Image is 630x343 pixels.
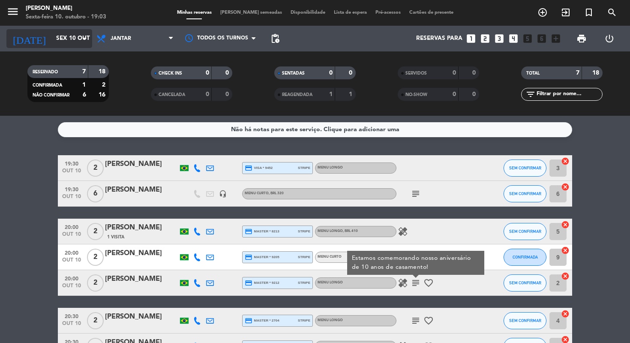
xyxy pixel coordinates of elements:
i: healing [398,226,408,237]
i: subject [411,189,421,199]
strong: 0 [206,70,209,76]
strong: 0 [472,70,477,76]
div: [PERSON_NAME] [26,4,106,13]
i: cancel [561,157,570,165]
i: arrow_drop_down [80,33,90,44]
div: [PERSON_NAME] [105,248,178,259]
input: Filtrar por nome... [536,90,602,99]
i: looks_5 [522,33,533,44]
i: add_box [550,33,561,44]
div: [PERSON_NAME] [105,222,178,233]
i: [DATE] [6,29,52,48]
span: NÃO CONFIRMAR [33,93,69,97]
span: SENTADAS [282,71,305,75]
i: healing [398,278,408,288]
span: 6 [87,185,104,202]
div: Estamos comemorando nosso aniversário de 10 anos de casamento! [352,254,480,272]
div: [PERSON_NAME] [105,184,178,196]
i: headset_mic [219,190,227,198]
span: out 10 [61,168,82,178]
i: credit_card [245,228,252,235]
span: Menu Longo [318,229,358,233]
div: LOG OUT [596,26,624,51]
span: SERVIDOS [405,71,427,75]
span: CHECK INS [159,71,182,75]
span: Cartões de presente [405,10,458,15]
span: 19:30 [61,184,82,194]
i: credit_card [245,279,252,287]
span: 20:00 [61,222,82,232]
span: out 10 [61,321,82,331]
strong: 1 [329,91,333,97]
span: stripe [298,318,310,323]
span: 2 [87,274,104,292]
i: filter_list [525,89,536,99]
span: print [576,33,587,44]
span: Pré-acessos [371,10,405,15]
strong: 0 [225,91,231,97]
strong: 0 [453,70,456,76]
span: pending_actions [270,33,280,44]
span: NO-SHOW [405,93,427,97]
span: master * 8213 [245,228,279,235]
strong: 1 [82,82,86,88]
strong: 2 [102,82,107,88]
strong: 0 [472,91,477,97]
i: turned_in_not [584,7,594,18]
span: Minhas reservas [173,10,216,15]
div: [PERSON_NAME] [105,311,178,322]
span: Menu Curto [245,192,284,195]
strong: 16 [99,92,107,98]
span: stripe [298,254,310,260]
i: cancel [561,183,570,191]
strong: 0 [329,70,333,76]
strong: 7 [576,70,579,76]
span: 1 Visita [107,234,124,241]
i: looks_4 [508,33,519,44]
i: cancel [561,310,570,318]
span: Menu Longo [318,319,343,322]
span: SEM CONFIRMAR [509,165,541,170]
span: 20:00 [61,273,82,283]
strong: 0 [225,70,231,76]
i: credit_card [245,164,252,172]
i: favorite_border [423,316,434,326]
span: CONFIRMADA [33,83,62,87]
span: RESERVADO [33,70,58,74]
strong: 7 [82,69,86,75]
span: 19:30 [61,158,82,168]
i: add_circle_outline [537,7,548,18]
span: out 10 [61,194,82,204]
i: credit_card [245,253,252,261]
span: out 10 [61,283,82,293]
strong: 0 [453,91,456,97]
i: power_settings_new [604,33,615,44]
span: , BRL 320 [269,192,284,195]
i: cancel [561,272,570,280]
i: favorite_border [423,278,434,288]
strong: 1 [349,91,354,97]
span: SEM CONFIRMAR [509,280,541,285]
span: stripe [298,280,310,286]
i: subject [411,278,421,288]
strong: 18 [99,69,107,75]
span: out 10 [61,257,82,267]
span: SEM CONFIRMAR [509,318,541,323]
i: credit_card [245,317,252,325]
span: CONFIRMADA [513,255,538,259]
i: cancel [561,246,570,255]
span: SEM CONFIRMAR [509,191,541,196]
i: cancel [561,220,570,229]
span: [PERSON_NAME] semeadas [216,10,286,15]
span: Menu Longo [318,281,343,284]
span: Menu Curto [318,255,342,259]
span: stripe [298,229,310,234]
span: Lista de espera [330,10,371,15]
i: exit_to_app [561,7,571,18]
strong: 6 [83,92,86,98]
span: Jantar [111,36,131,42]
span: Reservas para [416,35,462,42]
i: looks_6 [536,33,547,44]
span: 2 [87,312,104,329]
span: 20:30 [61,311,82,321]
